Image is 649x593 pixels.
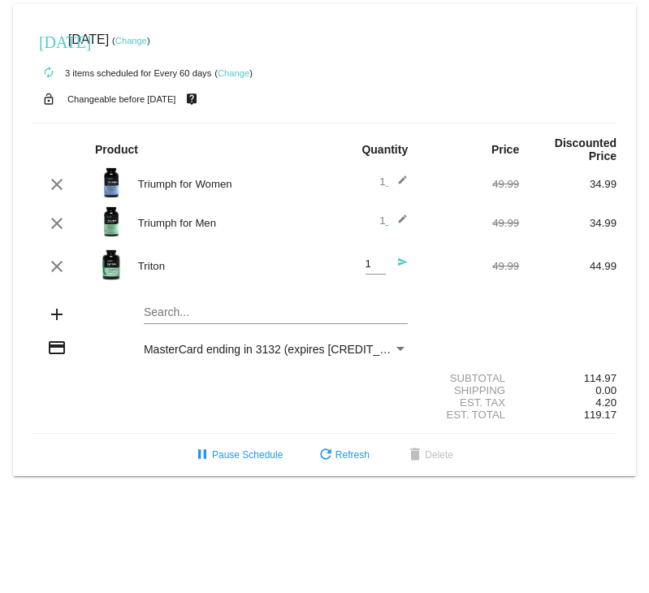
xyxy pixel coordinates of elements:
mat-icon: clear [47,214,67,233]
img: updated-4.8-triumph-female.png [95,167,128,199]
mat-icon: refresh [316,446,335,465]
mat-icon: lock_open [39,89,58,110]
strong: Discounted Price [555,136,617,162]
span: Delete [405,449,453,461]
div: Shipping [422,384,519,396]
input: Search... [144,306,408,319]
img: Image-1-Triumph_carousel-front-transp.png [95,206,128,238]
input: Quantity [366,258,386,271]
mat-icon: add [47,305,67,324]
mat-icon: send [388,257,408,276]
span: 4.20 [595,396,617,409]
span: Refresh [316,449,370,461]
div: 49.99 [422,217,519,229]
div: Est. Total [422,409,519,421]
mat-icon: credit_card [47,338,67,357]
span: 1 [379,175,408,188]
mat-icon: edit [388,214,408,233]
span: 119.17 [584,409,617,421]
mat-icon: autorenew [39,63,58,83]
mat-select: Payment Method [144,343,408,356]
strong: Price [491,143,519,156]
a: Change [115,36,147,45]
a: Change [218,68,249,78]
mat-icon: delete [405,446,425,465]
span: Pause Schedule [193,449,283,461]
small: ( ) [112,36,150,45]
div: 114.97 [519,372,617,384]
span: MasterCard ending in 3132 (expires [CREDIT_CARD_DATA]) [144,343,454,356]
mat-icon: clear [47,257,67,276]
button: Delete [392,440,466,470]
div: Triton [130,260,325,272]
span: 1 [379,214,408,227]
div: 49.99 [422,260,519,272]
button: Refresh [303,440,383,470]
button: Pause Schedule [180,440,296,470]
small: 3 items scheduled for Every 60 days [32,68,211,78]
mat-icon: pause [193,446,212,465]
mat-icon: [DATE] [39,31,58,50]
div: 34.99 [519,217,617,229]
img: Image-1-Carousel-Triton-Transp.png [95,249,128,281]
mat-icon: clear [47,175,67,194]
span: 0.00 [595,384,617,396]
div: 44.99 [519,260,617,272]
mat-icon: edit [388,175,408,194]
div: Triumph for Men [130,217,325,229]
div: Triumph for Women [130,178,325,190]
strong: Quantity [361,143,408,156]
div: Subtotal [422,372,519,384]
div: 34.99 [519,178,617,190]
div: 49.99 [422,178,519,190]
strong: Product [95,143,138,156]
small: Changeable before [DATE] [67,94,176,104]
mat-icon: live_help [182,89,201,110]
small: ( ) [214,68,253,78]
div: Est. Tax [422,396,519,409]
